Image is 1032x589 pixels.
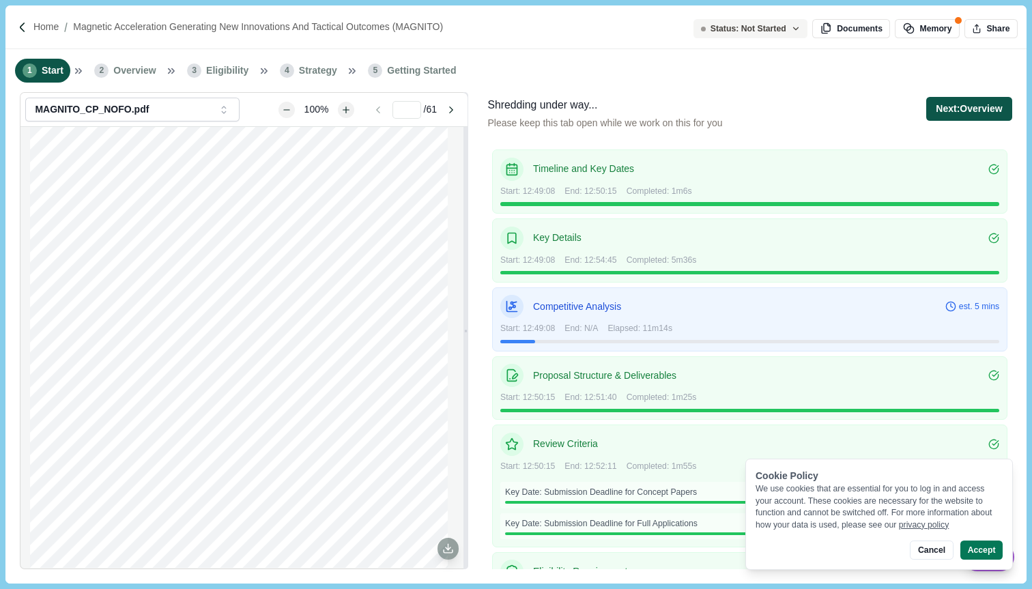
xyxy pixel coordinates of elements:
[756,470,818,481] span: Cookie Policy
[306,388,309,396] span: -
[627,461,697,473] span: Completed: 1m55s
[564,255,616,267] span: End: 12:54:45
[286,388,289,396] span: -
[23,63,37,78] span: 1
[564,323,598,335] span: End: N/A
[306,298,379,308] span: ENERGY (ARPA
[97,329,380,341] span: MAGNETIC ACCELERATION GENERATING NEW
[487,97,722,114] div: Shredding under way...
[533,162,988,176] p: Timeline and Key Dates
[533,437,988,451] p: Review Criteria
[42,63,63,78] span: Start
[564,461,616,473] span: End: 12:52:11
[564,186,616,198] span: End: 12:50:15
[299,63,337,78] span: Strategy
[16,21,29,33] img: Forward slash icon
[206,63,248,78] span: Eligibility
[175,565,178,573] span: -
[607,323,672,335] span: Elapsed: 11m14s
[382,298,392,308] span: E)
[627,186,692,198] span: Completed: 1m6s
[173,397,306,405] span: Assistance Listing Number 81.135
[182,177,296,187] span: FINANCIAL ASSISTANCE
[138,388,286,396] span: Notice of Funding Opportunity No. DE
[500,392,555,404] span: Start: 12:50:15
[899,520,949,530] a: privacy policy
[187,63,201,78] span: 3
[910,541,953,560] button: Cancel
[505,487,697,499] span: Key Date: Submission Deadline for Concept Papers
[387,63,456,78] span: Getting Started
[338,102,354,118] button: Zoom in
[278,102,295,118] button: Zoom out
[309,388,341,396] span: 0003590
[627,255,697,267] span: Completed: 5m36s
[113,63,156,78] span: Overview
[154,188,324,198] span: NOTICE OF FUNDING OPPORTUNITY
[367,102,390,118] button: Go to previous page
[533,231,988,245] p: Key Details
[73,20,443,34] a: Magnetic Acceleration Generating New Innovations and Tactical Outcomes (MAGNITO)
[500,186,555,198] span: Start: 12:49:08
[101,565,175,573] span: s are posted on ARPA
[926,97,1012,121] button: Next:Overview
[487,116,722,130] p: Please keep this tab open while we work on this for you
[178,565,231,573] span: E eXCHANGE (
[25,98,240,121] button: MAGNITO_CP_NOFO.pdf
[298,102,336,117] div: 100%
[240,378,323,386] span: Initial Announcement
[500,461,555,473] span: Start: 12:50:15
[30,127,458,568] div: grid
[231,565,250,573] span: [URL]
[439,102,463,118] button: Go to next page
[94,63,109,78] span: 2
[59,21,73,33] img: Forward slash icon
[368,63,382,78] span: 5
[533,300,945,314] p: Competitive Analysis
[271,565,275,573] span: e
[505,518,698,530] span: Key Date: Submission Deadline for Full Applications
[87,298,294,308] span: ADVANCED RESEARCH PROJECTS AGENCY
[35,104,213,115] div: MAGNITO_CP_NOFO.pdf
[166,310,312,319] span: U.S. DEPARTMENT OF ENERGY
[154,378,238,386] span: Announcement Type:
[280,63,294,78] span: 4
[959,301,999,313] span: est. 5 mins
[424,102,437,117] span: / 61
[960,541,1003,560] button: Accept
[564,392,616,404] span: End: 12:51:40
[112,343,365,355] span: INNOVATIONS AND TACTICAL OUTCOMES
[79,565,101,573] span: NOFO
[500,255,555,267] span: Start: 12:49:08
[533,369,988,383] p: Proposal Structure & Deliverables
[33,20,59,34] a: Home
[289,388,306,396] span: FOA
[330,565,397,573] span: ), [DOMAIN_NAME]
[500,323,555,335] span: Start: 12:49:08
[206,357,272,369] span: (MAGNITO)
[278,565,358,573] span: [DOMAIN_NAME][URL]
[298,298,303,308] span: –
[627,392,697,404] span: Completed: 1m25s
[268,565,271,573] span: -
[756,483,1003,531] div: We use cookies that are essential for you to log in and access your account. These cookies are ne...
[533,564,988,579] p: Eligibility Requirements
[275,565,278,573] span: -
[379,298,382,308] span: -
